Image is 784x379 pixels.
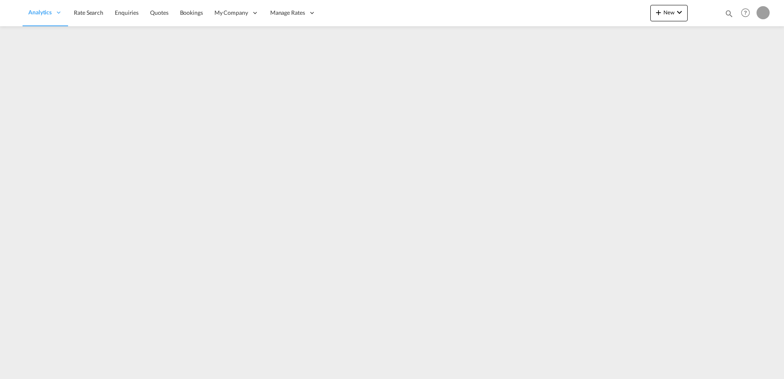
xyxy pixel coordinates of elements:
span: My Company [214,9,248,17]
div: Help [738,6,757,21]
md-icon: icon-magnify [725,9,734,18]
span: Enquiries [115,9,139,16]
span: Manage Rates [270,9,305,17]
md-icon: icon-plus 400-fg [654,7,663,17]
span: Analytics [28,8,52,16]
button: icon-plus 400-fgNewicon-chevron-down [650,5,688,21]
span: Quotes [150,9,168,16]
span: Rate Search [74,9,103,16]
span: New [654,9,684,16]
span: Help [738,6,752,20]
span: Bookings [180,9,203,16]
md-icon: icon-chevron-down [675,7,684,17]
div: icon-magnify [725,9,734,21]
